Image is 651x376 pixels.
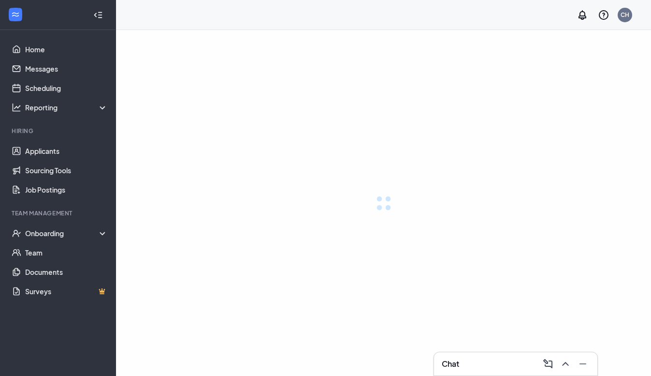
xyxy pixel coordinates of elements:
a: Team [25,243,108,262]
svg: ComposeMessage [542,358,554,370]
svg: ChevronUp [560,358,571,370]
svg: Minimize [577,358,589,370]
button: ChevronUp [557,356,572,372]
div: Team Management [12,209,106,217]
div: Reporting [25,103,108,112]
div: Onboarding [25,228,108,238]
svg: Collapse [93,10,103,20]
a: Job Postings [25,180,108,199]
svg: QuestionInfo [598,9,609,21]
a: SurveysCrown [25,282,108,301]
h3: Chat [442,359,459,369]
svg: Analysis [12,103,21,112]
a: Sourcing Tools [25,161,108,180]
a: Applicants [25,141,108,161]
svg: Notifications [577,9,588,21]
svg: WorkstreamLogo [11,10,20,19]
svg: UserCheck [12,228,21,238]
a: Documents [25,262,108,282]
div: Hiring [12,127,106,135]
a: Scheduling [25,78,108,98]
div: CH [621,11,629,19]
button: Minimize [574,356,590,372]
a: Messages [25,59,108,78]
a: Home [25,40,108,59]
button: ComposeMessage [539,356,555,372]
